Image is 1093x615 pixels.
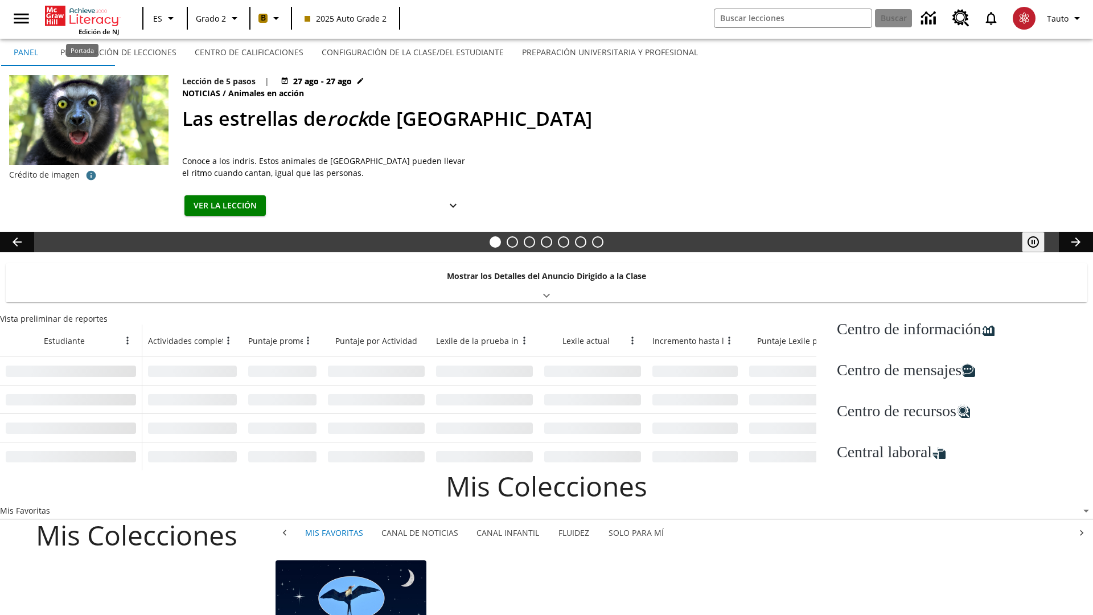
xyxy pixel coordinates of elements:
[228,87,306,100] span: Animales en acción
[66,44,98,57] div: Portada
[243,385,322,413] div: Sin datos,
[261,11,266,25] span: B
[254,8,287,28] button: Boost El color de la clase es anaranjado claro. Cambiar el color de la clase.
[220,332,237,349] button: Abrir menú
[652,335,752,347] span: Incremento hasta la fecha
[80,165,102,186] button: Crédito: mirecca/iStock/Getty Images Plus
[721,332,738,349] button: Abrir menú
[757,335,844,347] span: Puntaje Lexile por mes
[837,320,981,338] span: Centro de información
[196,13,226,24] span: Grado 2
[293,75,352,87] span: 27 ago - 27 ago
[539,442,647,470] div: Sin datos,
[51,39,186,66] button: Planificación de lecciones
[296,519,372,547] button: Mis Favoritas
[1042,8,1088,28] button: Perfil/Configuración
[830,313,1001,345] a: Centro de información
[516,332,533,349] button: Abrir menú
[837,361,961,379] span: Centro de mensajes
[142,356,243,385] div: Sin datos,
[182,87,223,100] span: Noticias
[243,356,322,385] div: Sin datos,
[513,39,707,66] button: Preparación universitaria y profesional
[539,413,647,442] div: Sin datos,
[278,75,367,87] button: 27 ago - 27 ago Elegir fechas
[592,236,603,248] button: Diapositiva 7 Una idea, mucho trabajo
[539,385,647,413] div: Sin datos,
[5,2,38,35] button: Abrir el menú lateral
[248,335,317,347] span: Puntaje promedio
[946,3,976,34] a: Centro de recursos, Se abrirá en una pestaña nueva.
[184,195,266,216] button: Ver la lección
[142,385,243,413] div: Sin datos,
[6,263,1087,302] div: Mostrar los Detalles del Anuncio Dirigido a la Clase
[830,395,977,427] a: Centro de recursos, Se abrirá en una pestaña nueva.
[273,519,296,547] div: Regresar
[914,3,946,34] a: Centro de información
[296,519,1070,547] div: Mis Colecciones
[539,356,647,385] div: Sin datos,
[558,236,569,248] button: Diapositiva 5 ¿Los autos del futuro?
[524,236,535,248] button: Diapositiva 3 ¿Lo quieres con papas fritas?
[148,335,243,347] span: Actividades completadas
[223,88,226,99] span: /
[45,5,119,27] a: Portada
[372,519,467,547] button: Canal de noticias
[45,3,119,36] div: Portada
[1006,3,1042,33] button: Escoja un nuevo avatar
[1059,232,1093,252] button: Carrusel de lecciones, seguir
[1013,7,1036,30] img: avatar image
[837,402,956,420] span: Centro de recursos
[182,75,256,87] p: Lección de 5 pasos
[299,332,317,349] button: Abrir menú
[186,39,313,66] button: Centro de calificaciones
[182,155,467,179] span: Conoce a los indris. Estos animales de Madagascar pueden llevar el ritmo cuando cantan, igual que...
[575,236,586,248] button: Diapositiva 6 ¿Cuál es la gran idea?
[142,413,243,442] div: Sin datos,
[442,195,465,216] button: Ver más
[436,335,534,347] span: Lexile de la prueba inicial
[467,519,548,547] button: Canal infantil
[490,236,501,248] button: Diapositiva 1 Las estrellas de <i>rock</i> de Madagascar
[243,413,322,442] div: Sin datos,
[830,436,952,468] a: Central laboral
[599,519,673,547] button: Solo para mí
[327,105,368,132] i: rock
[313,39,513,66] button: Configuración de la clase/del estudiante
[1047,13,1069,24] span: Tauto
[142,442,243,470] div: Sin datos,
[548,519,599,547] button: Fluidez
[1022,232,1045,252] button: Pausar
[830,354,982,386] a: Centro de mensajes
[191,8,246,28] button: Grado: Grado 2, Elige un grado
[976,3,1006,33] a: Notificaciones
[335,335,417,347] span: Puntaje por Actividad
[44,335,85,347] span: Estudiante
[182,155,467,179] div: Conoce a los indris. Estos animales de [GEOGRAPHIC_DATA] pueden llevar el ritmo cuando cantan, ig...
[265,75,269,87] span: |
[79,27,119,36] span: Edición de NJ
[9,169,80,181] p: Crédito de imagen
[9,75,169,165] img: Un indri de brillantes ojos amarillos mira a la cámara.
[447,270,646,282] p: Mostrar los Detalles del Anuncio Dirigido a la Clase
[624,332,641,349] button: Abrir menú
[507,236,518,248] button: Diapositiva 2 El sueño de los animales
[147,8,183,28] button: Lenguaje: ES, Selecciona un idioma
[182,104,753,133] h2: Las estrellas de rock de Madagascar
[243,442,322,470] div: Sin datos,
[119,332,136,349] button: Abrir menú
[562,335,610,347] span: Lexile actual
[714,9,872,27] input: Buscar campo
[1022,232,1056,252] div: Pausar
[1070,519,1093,547] div: Seguir
[153,13,162,24] span: ES
[541,236,552,248] button: Diapositiva 4 Modas que pasaron de moda
[305,13,387,24] span: 2025 Auto Grade 2
[837,443,932,461] span: Central laboral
